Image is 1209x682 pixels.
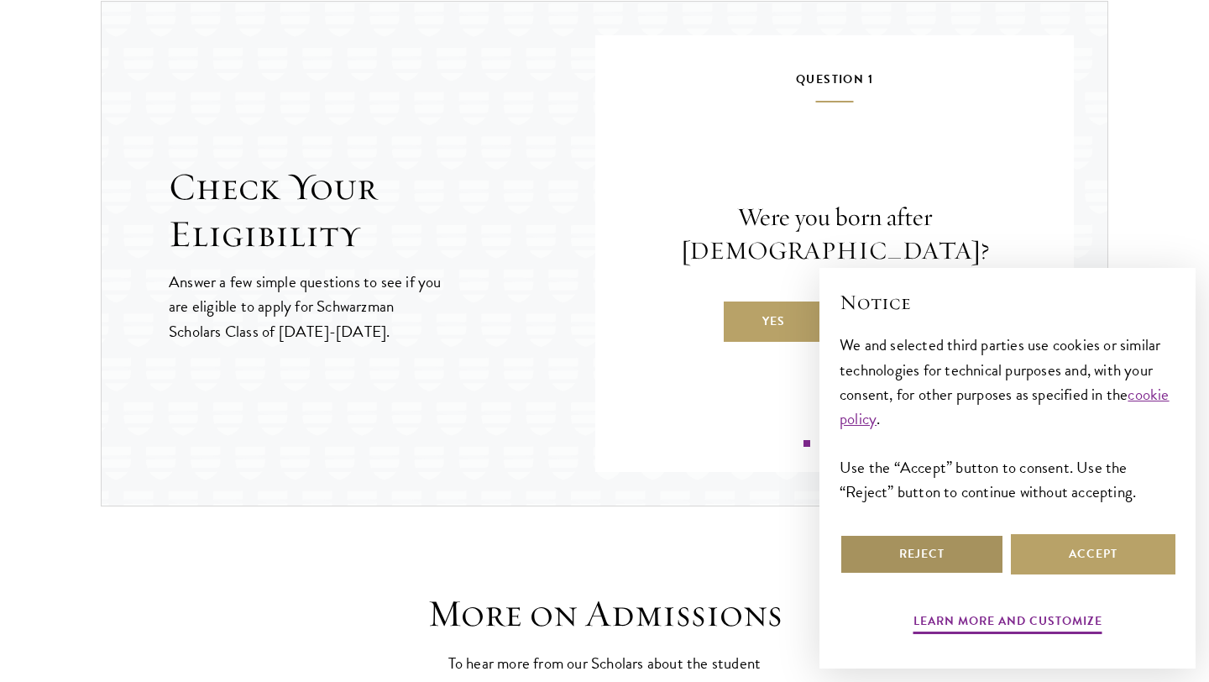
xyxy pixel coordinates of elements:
[840,382,1170,431] a: cookie policy
[344,590,865,637] h3: More on Admissions
[646,201,1023,268] p: Were you born after [DEMOGRAPHIC_DATA]?
[169,164,595,258] h2: Check Your Eligibility
[913,611,1102,637] button: Learn more and customize
[840,288,1175,317] h2: Notice
[840,534,1004,574] button: Reject
[169,270,443,343] p: Answer a few simple questions to see if you are eligible to apply for Schwarzman Scholars Class o...
[646,69,1023,102] h5: Question 1
[840,333,1175,503] div: We and selected third parties use cookies or similar technologies for technical purposes and, wit...
[724,302,824,342] label: Yes
[1011,534,1175,574] button: Accept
